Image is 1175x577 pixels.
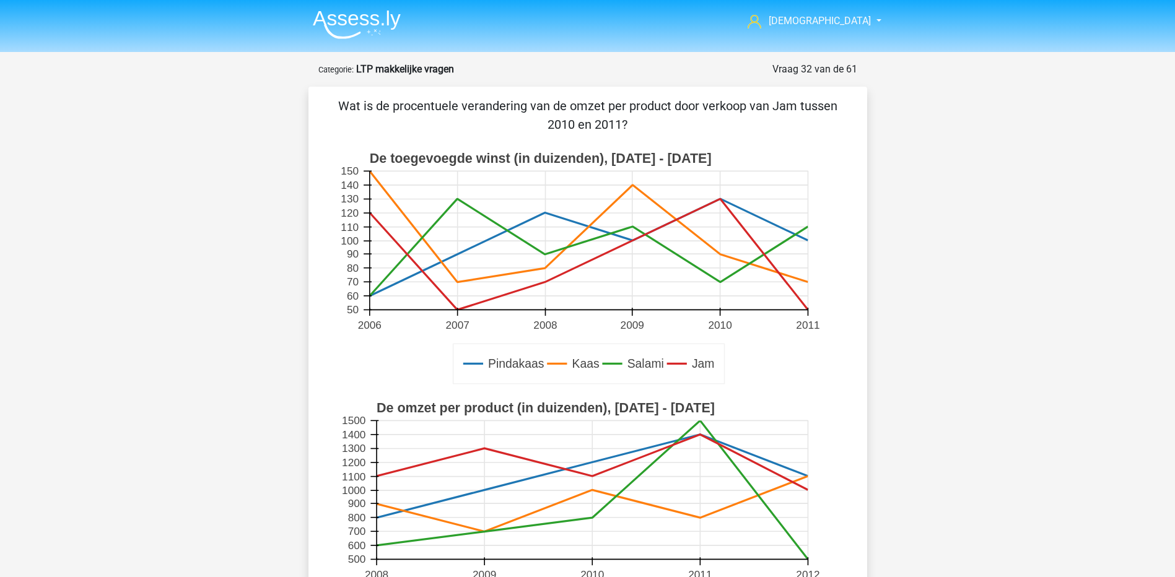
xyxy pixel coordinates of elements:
[341,235,359,247] text: 100
[346,275,358,288] text: 70
[347,539,365,552] text: 600
[357,319,381,331] text: 2006
[445,319,469,331] text: 2007
[341,165,359,178] text: 150
[341,179,359,191] text: 140
[772,62,857,77] div: Vraag 32 van de 61
[346,248,358,260] text: 90
[369,151,711,166] text: De toegevoegde winst (in duizenden), [DATE] - [DATE]
[342,471,365,483] text: 1100
[769,15,871,27] span: [DEMOGRAPHIC_DATA]
[627,357,663,371] text: Salami
[356,63,454,75] strong: LTP makkelijke vragen
[313,10,401,39] img: Assessly
[347,497,365,510] text: 900
[533,319,557,331] text: 2008
[347,525,365,537] text: 700
[346,290,358,302] text: 60
[342,443,365,455] text: 1300
[346,262,358,274] text: 80
[572,357,599,371] text: Kaas
[377,401,715,415] text: De omzet per product (in duizenden), [DATE] - [DATE]
[328,97,847,134] p: Wat is de procentuele verandering van de omzet per product door verkoop van Jam tussen 2010 en 2011?
[342,428,365,441] text: 1400
[341,207,359,219] text: 120
[620,319,644,331] text: 2009
[743,14,872,28] a: [DEMOGRAPHIC_DATA]
[347,553,365,566] text: 500
[341,193,359,206] text: 130
[342,456,365,469] text: 1200
[347,511,365,524] text: 800
[691,357,714,371] text: Jam
[318,65,354,74] small: Categorie:
[346,304,358,316] text: 50
[341,221,359,233] text: 110
[796,319,819,331] text: 2011
[708,319,732,331] text: 2010
[488,357,544,371] text: Pindakaas
[342,484,365,497] text: 1000
[342,415,365,427] text: 1500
